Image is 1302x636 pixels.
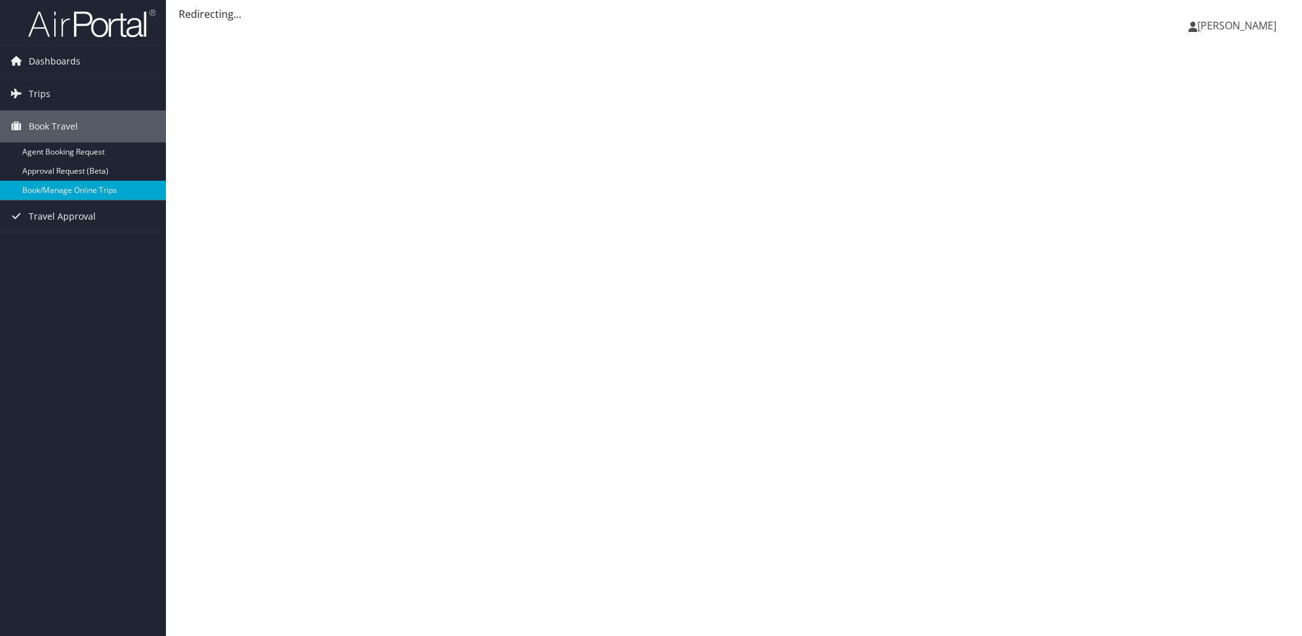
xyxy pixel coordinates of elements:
[29,45,80,77] span: Dashboards
[29,78,50,110] span: Trips
[1197,19,1276,33] span: [PERSON_NAME]
[29,110,78,142] span: Book Travel
[29,201,96,232] span: Travel Approval
[1188,6,1289,45] a: [PERSON_NAME]
[179,6,1289,22] div: Redirecting...
[28,8,156,38] img: airportal-logo.png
